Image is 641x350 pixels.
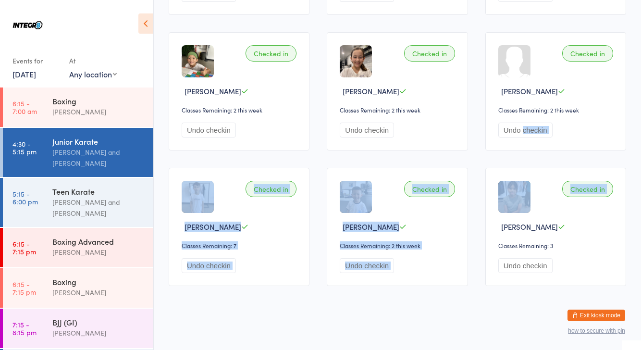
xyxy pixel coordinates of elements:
[52,197,145,219] div: [PERSON_NAME] and [PERSON_NAME]
[182,123,236,137] button: Undo checkin
[52,186,145,197] div: Teen Karate
[340,241,457,250] div: Classes Remaining: 2 this week
[340,106,457,114] div: Classes Remaining: 2 this week
[185,222,241,232] span: [PERSON_NAME]
[3,228,153,267] a: 6:15 -7:15 pmBoxing Advanced[PERSON_NAME]
[498,258,553,273] button: Undo checkin
[69,69,117,79] div: Any location
[562,181,613,197] div: Checked in
[52,96,145,106] div: Boxing
[182,258,236,273] button: Undo checkin
[498,106,616,114] div: Classes Remaining: 2 this week
[568,327,625,334] button: how to secure with pin
[340,181,372,213] img: image1698733113.png
[182,241,299,250] div: Classes Remaining: 7
[182,45,214,77] img: image1698820235.png
[3,87,153,127] a: 6:15 -7:00 amBoxing[PERSON_NAME]
[498,241,616,250] div: Classes Remaining: 3
[52,247,145,258] div: [PERSON_NAME]
[567,310,625,321] button: Exit kiosk mode
[404,181,455,197] div: Checked in
[340,123,394,137] button: Undo checkin
[501,222,558,232] span: [PERSON_NAME]
[498,181,530,213] img: image1745019014.png
[52,317,145,327] div: BJJ (GI)
[246,45,296,62] div: Checked in
[498,123,553,137] button: Undo checkin
[52,287,145,298] div: [PERSON_NAME]
[12,190,38,205] time: 5:15 - 6:00 pm
[52,106,145,117] div: [PERSON_NAME]
[3,178,153,227] a: 5:15 -6:00 pmTeen Karate[PERSON_NAME] and [PERSON_NAME]
[562,45,613,62] div: Checked in
[12,280,36,296] time: 6:15 - 7:15 pm
[12,140,37,155] time: 4:30 - 5:15 pm
[52,147,145,169] div: [PERSON_NAME] and [PERSON_NAME]
[343,86,399,96] span: [PERSON_NAME]
[12,100,37,115] time: 6:15 - 7:00 am
[12,321,37,336] time: 7:15 - 8:15 pm
[246,181,296,197] div: Checked in
[340,258,394,273] button: Undo checkin
[12,240,36,255] time: 6:15 - 7:15 pm
[404,45,455,62] div: Checked in
[3,128,153,177] a: 4:30 -5:15 pmJunior Karate[PERSON_NAME] and [PERSON_NAME]
[340,45,372,77] img: image1746432450.png
[343,222,399,232] span: [PERSON_NAME]
[10,7,46,43] img: Integr8 Bentleigh
[3,268,153,308] a: 6:15 -7:15 pmBoxing[PERSON_NAME]
[69,53,117,69] div: At
[52,136,145,147] div: Junior Karate
[182,181,214,213] img: image1738365241.png
[52,236,145,247] div: Boxing Advanced
[52,327,145,338] div: [PERSON_NAME]
[12,69,36,79] a: [DATE]
[182,106,299,114] div: Classes Remaining: 2 this week
[52,276,145,287] div: Boxing
[3,309,153,348] a: 7:15 -8:15 pmBJJ (GI)[PERSON_NAME]
[501,86,558,96] span: [PERSON_NAME]
[12,53,60,69] div: Events for
[185,86,241,96] span: [PERSON_NAME]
